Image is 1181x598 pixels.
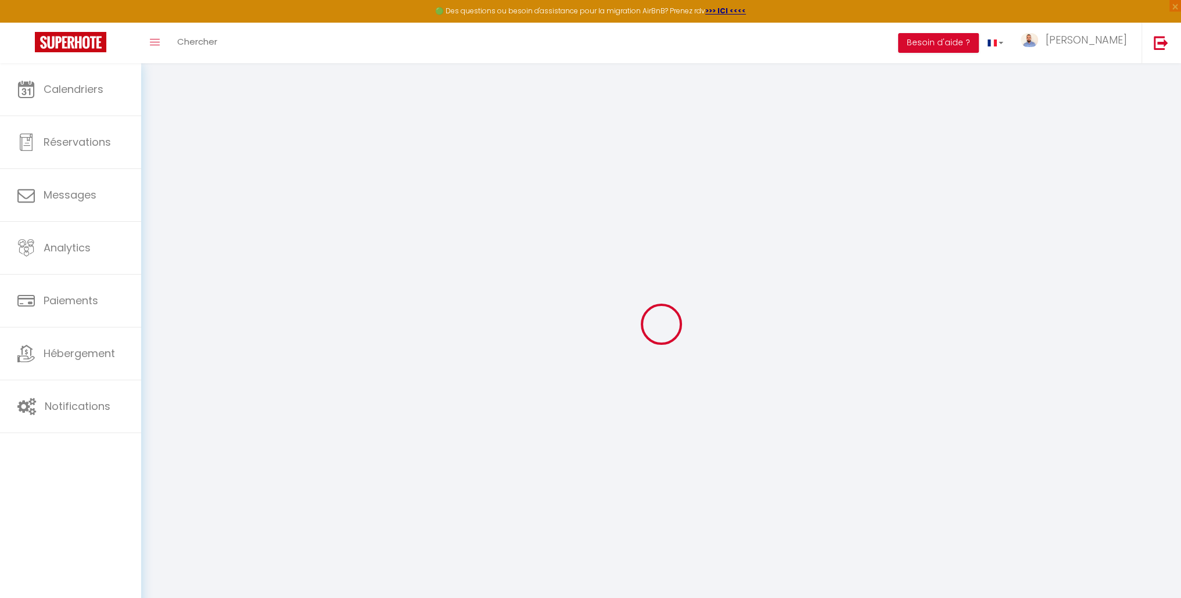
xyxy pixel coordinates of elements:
[45,399,110,413] span: Notifications
[44,82,103,96] span: Calendriers
[1012,23,1141,63] a: ... [PERSON_NAME]
[44,188,96,202] span: Messages
[44,293,98,308] span: Paiements
[44,346,115,361] span: Hébergement
[44,240,91,255] span: Analytics
[1154,35,1168,50] img: logout
[35,32,106,52] img: Super Booking
[705,6,746,16] a: >>> ICI <<<<
[898,33,979,53] button: Besoin d'aide ?
[177,35,217,48] span: Chercher
[1021,33,1038,47] img: ...
[168,23,226,63] a: Chercher
[1046,33,1127,47] span: [PERSON_NAME]
[44,135,111,149] span: Réservations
